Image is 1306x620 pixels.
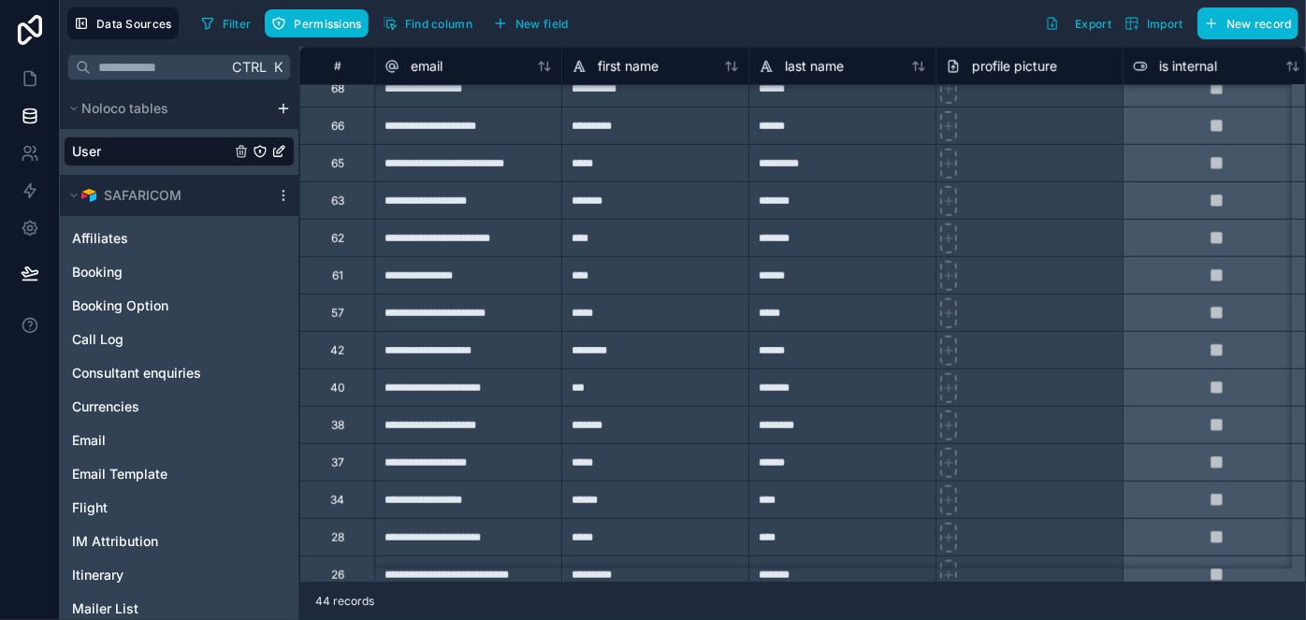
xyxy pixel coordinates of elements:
span: Export [1075,17,1111,31]
div: 34 [330,493,344,508]
span: Ctrl [230,55,268,79]
span: Import [1147,17,1183,31]
div: 62 [331,231,344,246]
div: 37 [331,455,344,470]
button: Permissions [265,9,368,37]
span: 44 records [315,594,374,609]
span: Find column [405,17,472,31]
div: 40 [330,381,345,396]
span: last name [785,57,844,76]
a: New record [1190,7,1299,39]
div: # [314,59,360,73]
div: 66 [331,119,344,134]
a: Permissions [265,9,375,37]
div: 61 [332,268,343,283]
span: New record [1226,17,1292,31]
div: 26 [331,568,344,583]
span: K [271,61,284,74]
div: 42 [330,343,344,358]
span: Data Sources [96,17,172,31]
button: Export [1038,7,1118,39]
span: is internal [1159,57,1217,76]
span: Permissions [294,17,361,31]
button: Import [1118,7,1190,39]
span: email [411,57,443,76]
div: 63 [331,194,344,209]
div: 68 [331,81,344,96]
button: Find column [376,9,479,37]
button: New field [486,9,575,37]
button: New record [1197,7,1299,39]
button: Data Sources [67,7,179,39]
span: Filter [223,17,252,31]
div: 28 [331,530,344,545]
div: 38 [331,418,344,433]
div: 65 [331,156,344,171]
button: Filter [194,9,258,37]
div: 57 [331,306,344,321]
span: first name [598,57,659,76]
span: profile picture [972,57,1057,76]
span: New field [515,17,569,31]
